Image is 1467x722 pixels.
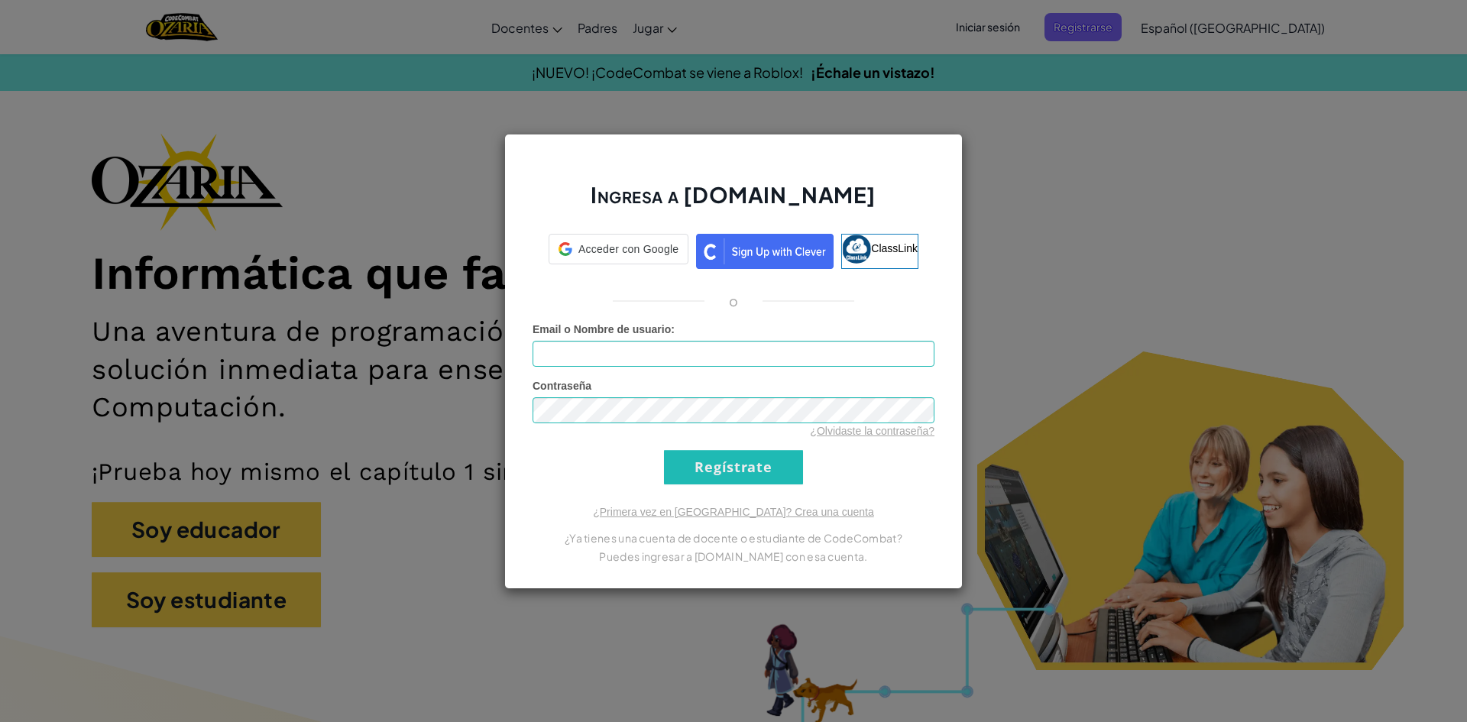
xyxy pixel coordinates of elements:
[810,425,934,437] a: ¿Olvidaste la contraseña?
[533,547,934,565] p: Puedes ingresar a [DOMAIN_NAME] con esa cuenta.
[533,380,591,392] span: Contraseña
[696,234,834,269] img: clever_sso_button@2x.png
[533,322,675,337] label: :
[578,241,678,257] span: Acceder con Google
[533,529,934,547] p: ¿Ya tienes una cuenta de docente o estudiante de CodeCombat?
[593,506,874,518] a: ¿Primera vez en [GEOGRAPHIC_DATA]? Crea una cuenta
[549,234,688,264] div: Acceder con Google
[871,241,918,254] span: ClassLink
[533,180,934,225] h2: Ingresa a [DOMAIN_NAME]
[533,323,671,335] span: Email o Nombre de usuario
[549,234,688,269] a: Acceder con Google
[664,450,803,484] input: Regístrate
[842,235,871,264] img: classlink-logo-small.png
[729,292,738,310] p: o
